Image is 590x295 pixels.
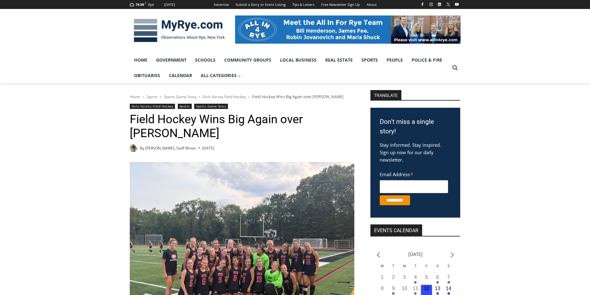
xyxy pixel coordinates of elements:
[392,275,395,280] time: 2
[392,264,395,268] span: T
[444,1,452,8] a: X
[220,52,276,68] a: Community Groups
[130,104,175,109] a: Girls Varsity Field Hockey
[145,1,146,5] span: F
[392,292,395,295] em: Has events
[381,275,384,280] time: 1
[370,90,401,100] strong: TRANSLATE
[194,104,228,109] a: Sports Game Story
[235,15,461,43] img: All in for Rye
[403,264,406,268] span: W
[136,2,144,7] span: 74.59
[410,274,421,285] button: 4 Has events
[130,68,164,83] a: Obituaries
[419,1,426,8] a: Facebook
[421,263,432,274] div: Friday
[148,2,154,7] div: Rye
[248,95,250,99] span: /
[164,94,196,99] a: Sports Game Story
[146,94,158,99] a: Sports
[191,52,220,68] a: Schools
[436,281,439,284] em: Has events
[436,264,439,268] span: S
[443,274,454,285] button: 7 Has events
[130,94,140,99] a: Home
[377,252,380,258] a: Previous month
[448,264,450,268] span: S
[399,263,410,274] div: Wednesday
[130,93,354,100] nav: Breadcrumbs
[436,275,439,280] time: 6
[414,281,417,284] em: Has events
[392,286,395,291] time: 9
[380,141,451,163] p: Stay informed. Stay inspired. Sign up now for our daily newsletter.
[140,145,144,151] span: By
[377,274,388,285] button: 1
[413,286,418,291] time: 11
[425,275,428,280] time: 5
[421,274,432,285] button: 5
[427,1,435,8] a: Instagram
[448,281,450,284] em: Has events
[201,72,241,79] span: All Categories
[435,286,440,291] time: 13
[432,274,443,285] button: 6 Has events
[370,224,422,236] h2: Events Calendar
[426,264,428,268] span: F
[152,52,191,68] a: Government
[202,145,214,151] time: [DATE]
[436,292,439,295] em: Has events
[453,1,461,8] a: YouTube
[380,117,451,137] h3: Don't miss a single story!
[382,52,407,68] a: People
[321,52,357,68] a: Real Estate
[276,52,321,68] a: Local Business
[448,292,450,295] em: Has events
[388,274,399,285] button: 2
[436,1,443,8] a: Linkedin
[130,144,138,152] img: (PHOTO: MyRye.com 2024 Head Intern, Editor and now Staff Writer Charlie Morris. Contributed.)Char...
[410,263,421,274] div: Thursday
[451,252,454,258] a: Next month
[407,52,447,68] a: Police & Fire
[203,94,246,99] a: Girls Varsity Field Hockey
[178,104,192,109] a: Sports
[357,52,382,68] a: Sports
[130,112,354,141] h1: Field Hockey Wins Big Again over [PERSON_NAME]
[377,263,388,274] div: Monday
[403,275,406,280] time: 3
[399,274,410,285] button: 3
[130,52,449,84] nav: Primary Navigation
[443,263,454,274] div: Sunday
[381,264,384,268] span: M
[130,15,229,47] img: MyRye.com
[408,250,422,258] li: [DATE]
[143,95,144,99] span: /
[414,275,417,280] time: 4
[414,292,417,295] em: Has events
[130,52,152,68] a: Home
[145,145,196,151] a: [PERSON_NAME], Staff Writer
[446,286,452,291] time: 14
[164,2,175,7] div: [DATE]
[449,62,461,73] button: View Search Form
[381,286,384,291] time: 8
[424,286,429,291] time: 12
[447,275,450,280] time: 7
[199,95,200,99] span: /
[160,95,161,99] span: /
[432,263,443,274] div: Saturday
[380,168,448,179] label: Email Address
[252,94,343,99] span: Field Hockey Wins Big Again over [PERSON_NAME]
[130,144,138,152] a: Author image
[388,263,399,274] div: Tuesday
[196,68,245,83] a: All Categories
[414,264,417,268] span: T
[402,286,407,291] time: 10
[164,68,196,83] a: Calendar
